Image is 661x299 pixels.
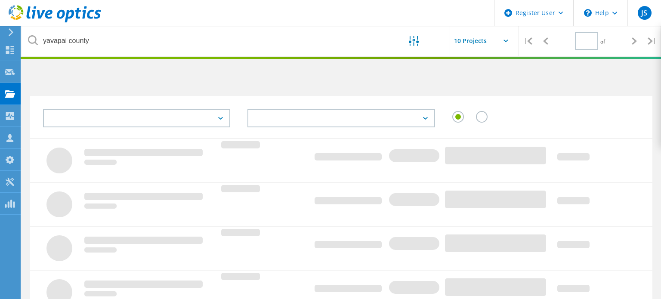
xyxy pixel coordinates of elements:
[9,18,101,24] a: Live Optics Dashboard
[641,9,647,16] span: JS
[22,26,382,56] input: undefined
[643,26,661,56] div: |
[519,26,537,56] div: |
[600,38,605,45] span: of
[584,9,592,17] svg: \n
